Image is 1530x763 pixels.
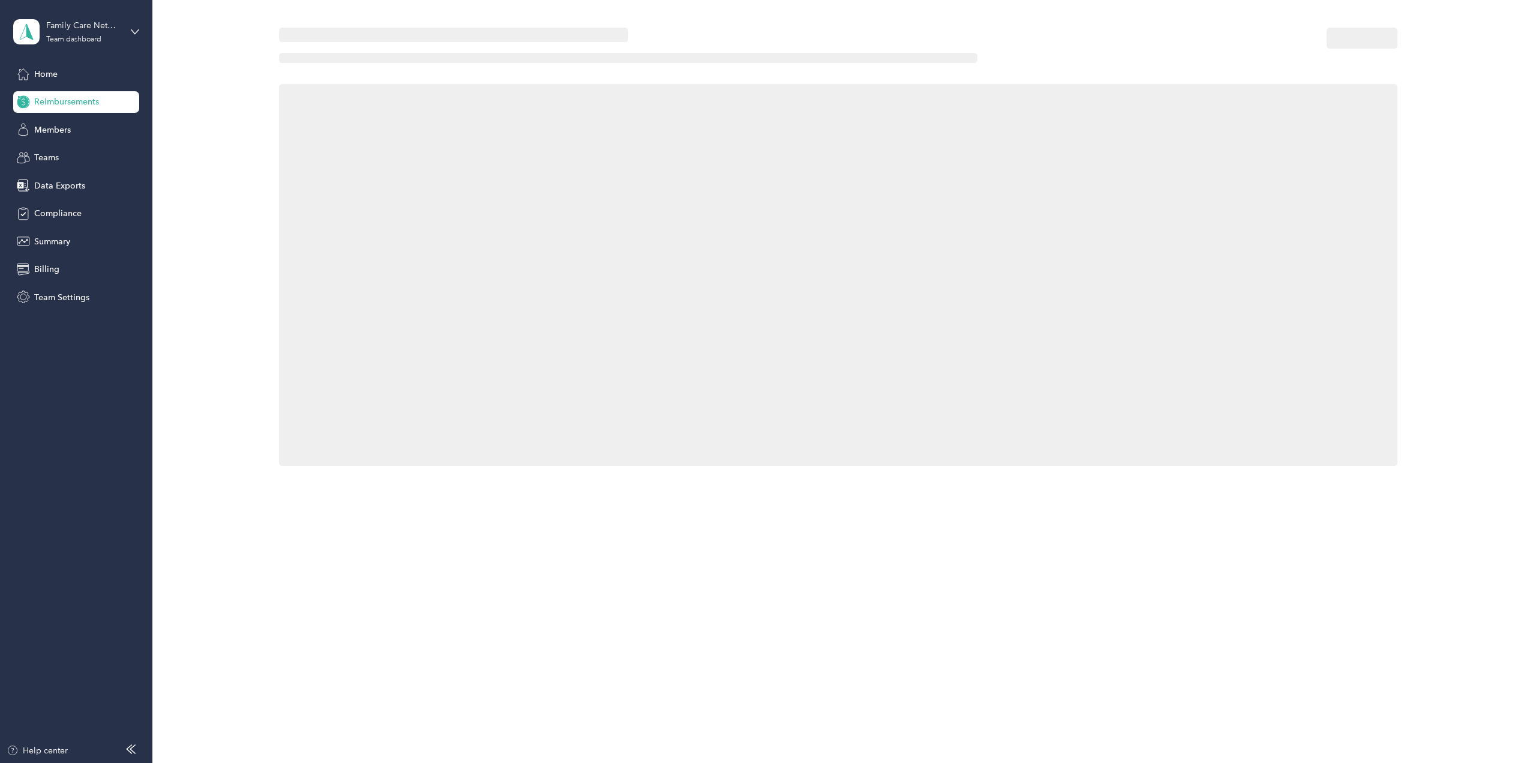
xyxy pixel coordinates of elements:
span: Reimbursements [34,95,99,108]
span: Data Exports [34,179,85,192]
button: Help center [7,744,68,757]
span: Compliance [34,207,82,220]
div: Team dashboard [46,36,101,43]
span: Summary [34,235,70,248]
span: Team Settings [34,291,89,304]
div: Family Care Network [46,19,121,32]
span: Billing [34,263,59,276]
iframe: Everlance-gr Chat Button Frame [1463,696,1530,763]
span: Home [34,68,58,80]
span: Teams [34,151,59,164]
span: Members [34,124,71,136]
